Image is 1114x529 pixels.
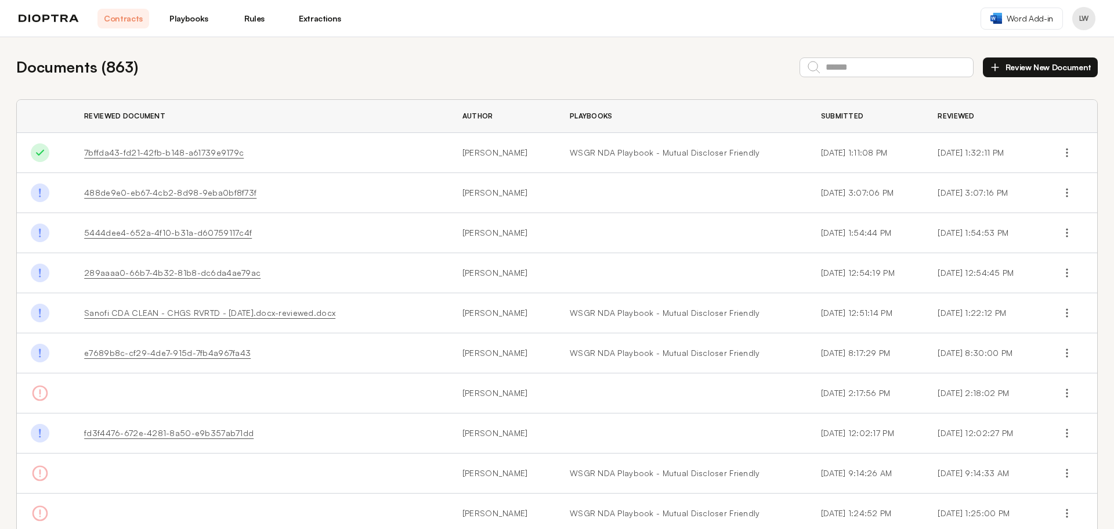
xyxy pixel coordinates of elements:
a: fd3f4476-672e-4281-8a50-e9b357ab71dd [84,428,254,438]
td: [PERSON_NAME] [449,253,556,293]
img: Done [31,264,49,282]
td: [DATE] 3:07:06 PM [807,173,924,213]
td: [DATE] 12:02:27 PM [924,413,1043,454]
a: e7689b8c-cf29-4de7-915d-7fb4a967fa43 [84,348,251,358]
a: 289aaaa0-66b7-4b32-81b8-dc6da4ae79ac [84,268,261,278]
img: Done [31,304,49,322]
a: Contracts [97,9,149,28]
img: Done [31,424,49,442]
td: [PERSON_NAME] [449,373,556,413]
h2: Documents ( 863 ) [16,56,138,78]
td: [DATE] 1:54:53 PM [924,213,1043,253]
td: [DATE] 1:32:11 PM [924,133,1043,173]
th: Author [449,100,556,133]
td: [DATE] 12:54:45 PM [924,253,1043,293]
td: [DATE] 1:22:12 PM [924,293,1043,333]
td: [DATE] 2:17:56 PM [807,373,924,413]
td: [DATE] 9:14:26 AM [807,454,924,494]
td: [PERSON_NAME] [449,133,556,173]
img: Done [31,344,49,362]
th: Reviewed Document [70,100,449,133]
td: [PERSON_NAME] [449,213,556,253]
td: [PERSON_NAME] [449,293,556,333]
a: Playbooks [163,9,215,28]
a: Rules [229,9,280,28]
a: 7bffda43-fd21-42fb-b148-a61739e9179c [84,147,244,157]
a: WSGR NDA Playbook - Mutual Discloser Friendly [570,147,793,159]
td: [DATE] 8:17:29 PM [807,333,924,373]
td: [PERSON_NAME] [449,413,556,454]
th: Reviewed [924,100,1043,133]
a: WSGR NDA Playbook - Mutual Discloser Friendly [570,508,793,519]
td: [DATE] 12:02:17 PM [807,413,924,454]
td: [PERSON_NAME] [449,173,556,213]
a: Sanofi CDA CLEAN - CHGS RVRTD - [DATE].docx-reviewed.docx [84,308,335,318]
span: Word Add-in [1007,13,1053,24]
th: Playbooks [556,100,807,133]
button: Review New Document [983,57,1098,77]
img: Done [31,143,49,162]
td: [DATE] 2:18:02 PM [924,373,1043,413]
a: WSGR NDA Playbook - Mutual Discloser Friendly [570,347,793,359]
td: [DATE] 3:07:16 PM [924,173,1043,213]
td: [DATE] 8:30:00 PM [924,333,1043,373]
th: Submitted [807,100,924,133]
a: 488de9e0-eb67-4cb2-8d98-9eba0bf8f73f [84,188,256,197]
td: [DATE] 1:54:44 PM [807,213,924,253]
img: Done [31,183,49,202]
td: [DATE] 12:51:14 PM [807,293,924,333]
a: Extractions [294,9,346,28]
a: 5444dee4-652a-4f10-b31a-d60759117c4f [84,228,252,237]
a: WSGR NDA Playbook - Mutual Discloser Friendly [570,307,793,319]
td: [DATE] 12:54:19 PM [807,253,924,293]
td: [DATE] 9:14:33 AM [924,454,1043,494]
td: [PERSON_NAME] [449,333,556,373]
img: word [990,13,1002,24]
img: Done [31,224,49,242]
a: WSGR NDA Playbook - Mutual Discloser Friendly [570,467,793,479]
img: logo [19,15,79,23]
td: [DATE] 1:11:08 PM [807,133,924,173]
button: Profile menu [1072,7,1095,30]
td: [PERSON_NAME] [449,454,556,494]
a: Word Add-in [981,8,1063,30]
